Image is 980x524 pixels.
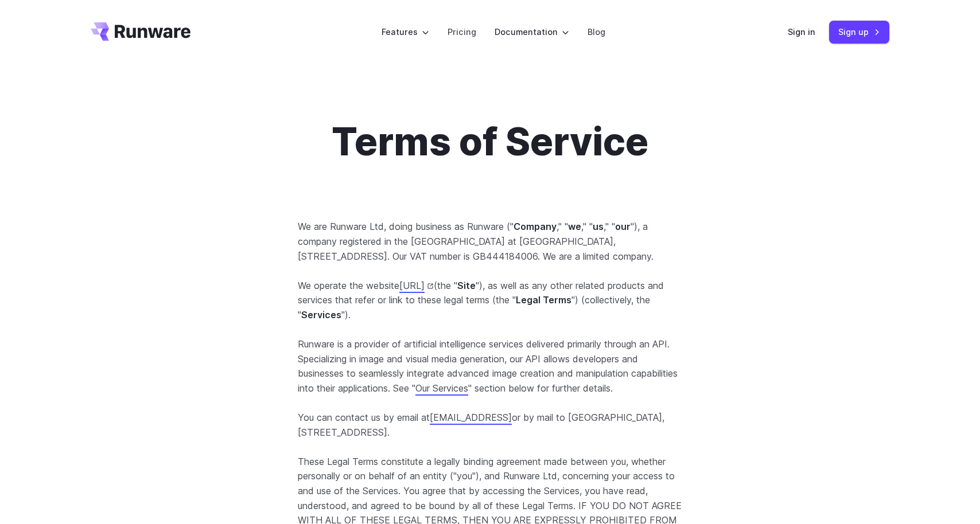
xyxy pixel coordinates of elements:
h1: Terms of Service [298,119,682,165]
p: Runware is a provider of artificial intelligence services delivered primarily through an API. Spe... [298,337,682,396]
strong: we [568,221,581,232]
strong: Site [457,280,476,291]
a: [EMAIL_ADDRESS] [430,412,512,423]
label: Features [382,25,429,38]
a: Sign in [788,25,815,38]
strong: our [615,221,631,232]
a: Blog [588,25,605,38]
strong: Legal Terms [516,294,571,306]
p: We are Runware Ltd, doing business as Runware (" ," " ," " ," " "), a company registered in the [... [298,220,682,264]
label: Documentation [495,25,569,38]
a: Our Services [415,382,468,394]
p: We operate the website (the " "), as well as any other related products and services that refer o... [298,279,682,323]
strong: Company [514,221,557,232]
a: [URL] [399,280,434,291]
a: Go to / [91,22,190,41]
p: You can contact us by email at or by mail to [GEOGRAPHIC_DATA], [STREET_ADDRESS]. [298,410,682,440]
strong: Services [301,309,341,320]
a: Sign up [829,21,889,43]
strong: us [593,221,604,232]
a: Pricing [448,25,476,38]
